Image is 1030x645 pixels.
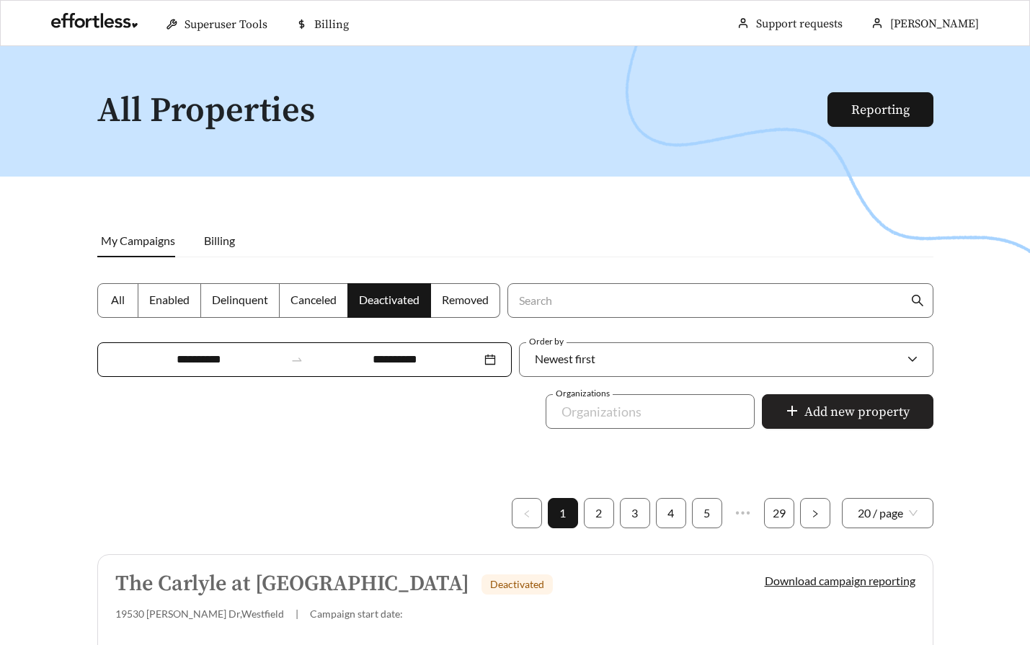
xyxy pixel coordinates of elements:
span: Enabled [149,293,190,306]
span: Billing [314,17,349,32]
a: Reporting [851,102,910,118]
li: Previous Page [512,498,542,528]
h1: All Properties [97,92,829,130]
span: Add new property [804,402,910,422]
a: 3 [621,499,649,528]
span: Deactivated [359,293,419,306]
span: Canceled [290,293,337,306]
span: plus [786,404,799,420]
span: 19530 [PERSON_NAME] Dr , Westfield [115,608,284,620]
span: right [811,510,820,518]
span: Newest first [535,352,595,365]
span: Removed [442,293,489,306]
span: Superuser Tools [185,17,267,32]
span: left [523,510,531,518]
a: Download campaign reporting [765,574,915,587]
a: 29 [765,499,794,528]
span: My Campaigns [101,233,175,247]
a: 2 [585,499,613,528]
span: 20 / page [858,499,918,528]
span: Delinquent [212,293,268,306]
button: plusAdd new property [762,394,933,429]
a: Support requests [756,17,843,31]
span: | [296,608,298,620]
span: Deactivated [490,578,544,590]
span: search [911,294,924,307]
li: 5 [692,498,722,528]
li: 1 [548,498,578,528]
h5: The Carlyle at [GEOGRAPHIC_DATA] [115,572,469,596]
li: Next 5 Pages [728,498,758,528]
li: 29 [764,498,794,528]
li: 2 [584,498,614,528]
button: Reporting [827,92,933,127]
span: [PERSON_NAME] [890,17,979,31]
span: swap-right [290,353,303,366]
span: All [111,293,125,306]
span: Billing [204,233,235,247]
li: Next Page [800,498,830,528]
button: left [512,498,542,528]
li: 4 [656,498,686,528]
a: 1 [549,499,577,528]
a: 5 [693,499,722,528]
button: right [800,498,830,528]
span: Campaign start date: [310,608,403,620]
a: 4 [657,499,685,528]
span: to [290,353,303,366]
span: ••• [728,498,758,528]
div: Page Size [842,498,933,528]
li: 3 [620,498,650,528]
